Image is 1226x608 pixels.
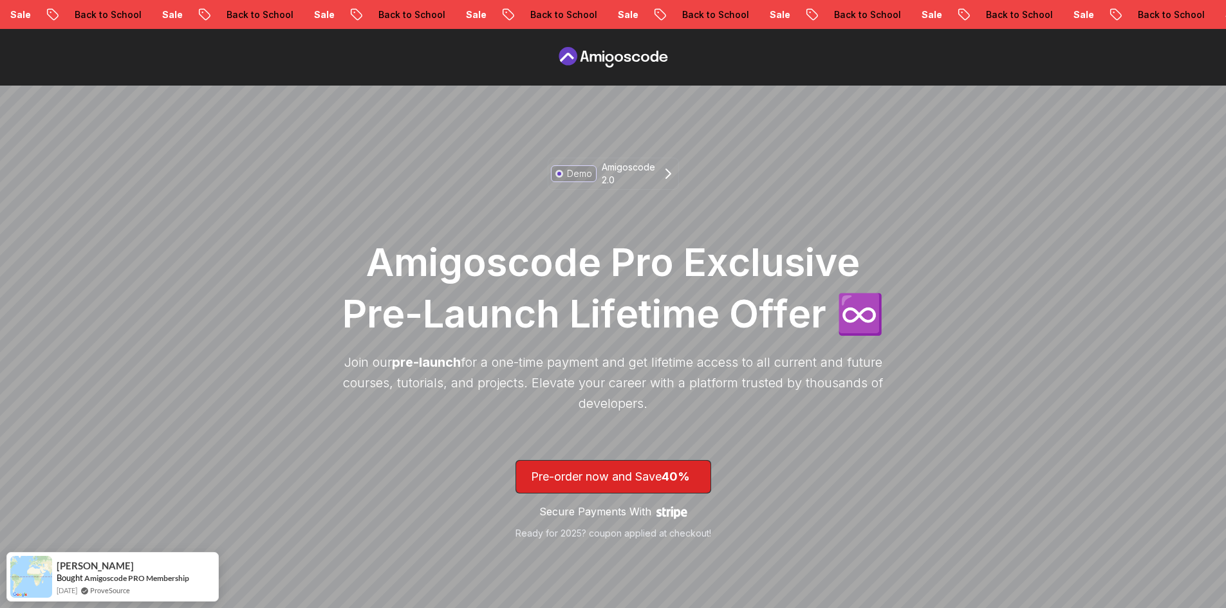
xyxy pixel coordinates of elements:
[515,460,711,540] a: lifetime-access
[824,8,911,21] p: Back to School
[520,8,608,21] p: Back to School
[531,468,696,486] p: Pre-order now and Save
[64,8,152,21] p: Back to School
[84,573,189,584] a: Amigoscode PRO Membership
[555,47,671,68] a: Pre Order page
[1063,8,1104,21] p: Sale
[10,556,52,598] img: provesource social proof notification image
[759,8,801,21] p: Sale
[567,167,592,180] p: Demo
[456,8,497,21] p: Sale
[368,8,456,21] p: Back to School
[602,161,655,187] p: Amigoscode 2.0
[57,585,77,596] span: [DATE]
[57,573,83,583] span: Bought
[337,352,890,414] p: Join our for a one-time payment and get lifetime access to all current and future courses, tutori...
[57,560,134,571] span: [PERSON_NAME]
[672,8,759,21] p: Back to School
[216,8,304,21] p: Back to School
[608,8,649,21] p: Sale
[548,158,679,190] a: DemoAmigoscode 2.0
[976,8,1063,21] p: Back to School
[152,8,193,21] p: Sale
[1128,8,1215,21] p: Back to School
[304,8,345,21] p: Sale
[392,355,461,370] span: pre-launch
[337,236,890,339] h1: Amigoscode Pro Exclusive Pre-Launch Lifetime Offer ♾️
[539,504,651,519] p: Secure Payments With
[911,8,952,21] p: Sale
[515,527,711,540] p: Ready for 2025? coupon applied at checkout!
[662,470,690,483] span: 40%
[90,585,130,596] a: ProveSource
